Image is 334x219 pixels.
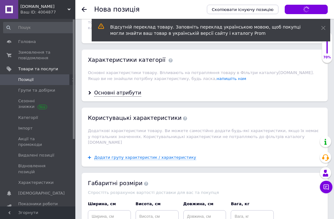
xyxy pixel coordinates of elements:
[6,6,132,19] p: Металевий значок (пін) від — це маленька деталь, яка здатна стати яскравим акцентом у вашому стилі.
[20,4,67,9] span: terpinnya.ua
[6,6,132,97] body: Редактор, 61910756-908E-4CDD-A086-B178367CCC5E
[88,8,140,30] span: Визначає категорію розміщення вашого товару в каталозі [DOMAIN_NAME]
[217,76,246,81] a: напишіть нам
[88,128,319,144] span: Додаткові характеристики товару. Ви можете самостійно додати будь-які характеристики, якщо їх нем...
[20,9,75,15] div: Ваш ID: 4004877
[18,136,58,147] span: Акції та промокоди
[18,180,54,185] span: Характеристики
[88,70,314,81] span: Основні характеристики товару. Впливають на потрапляння товару в Фільтри каталогу [DOMAIN_NAME] ....
[94,89,141,97] div: Основні атрибути
[18,190,65,196] span: [DEMOGRAPHIC_DATA]
[94,155,196,160] span: Додати групу характеристик / характеристику
[18,115,38,120] span: Категорії
[183,201,213,206] span: Довжина, см
[3,22,74,33] input: Пошук
[18,126,33,131] span: Імпорт
[18,163,58,174] span: Відновлення позицій
[94,6,140,13] h1: Нова позиція
[18,201,58,212] span: Показники роботи компанії
[18,50,58,61] span: Замовлення та повідомлення
[110,24,305,36] div: Відсутній переклад товару. Заповніть переклад українською мовою, щоб покупці могли знайти ваш тов...
[136,201,161,206] span: Висота, см
[322,31,332,63] div: 70% Якість заповнення
[18,39,36,45] span: Головна
[82,7,87,12] div: Повернутися назад
[88,190,321,195] div: Спростіть розрахунок вартості доставки для вас та покупця
[207,5,278,14] button: Скопіювати існуючу позицію
[18,98,58,109] span: Сезонні знижки
[88,201,116,206] span: Ширина, см
[322,55,332,60] div: 70%
[231,201,249,206] span: Вага, кг
[88,179,321,187] div: Габаритні розміри
[6,40,132,80] p: Має надійне кріплення, а також ми додаємо ще додаткові види застібок, щоб ви могли зручно носити ...
[18,152,54,158] span: Видалені позиції
[18,88,55,93] span: Групи та добірки
[57,7,89,12] a: [DOMAIN_NAME]
[6,24,132,37] p: Виготовлений із міцної латуні та вкритий захисним покриттям, він зберігає свій колір і блиск наві...
[320,181,332,193] button: Чат з покупцем
[212,7,273,12] span: Скопіювати існуючу позицію
[18,66,58,72] span: Товари та послуги
[88,115,187,121] span: Користувацькi характеристики
[88,56,165,64] div: Характеристики категорії
[18,77,34,83] span: Позиції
